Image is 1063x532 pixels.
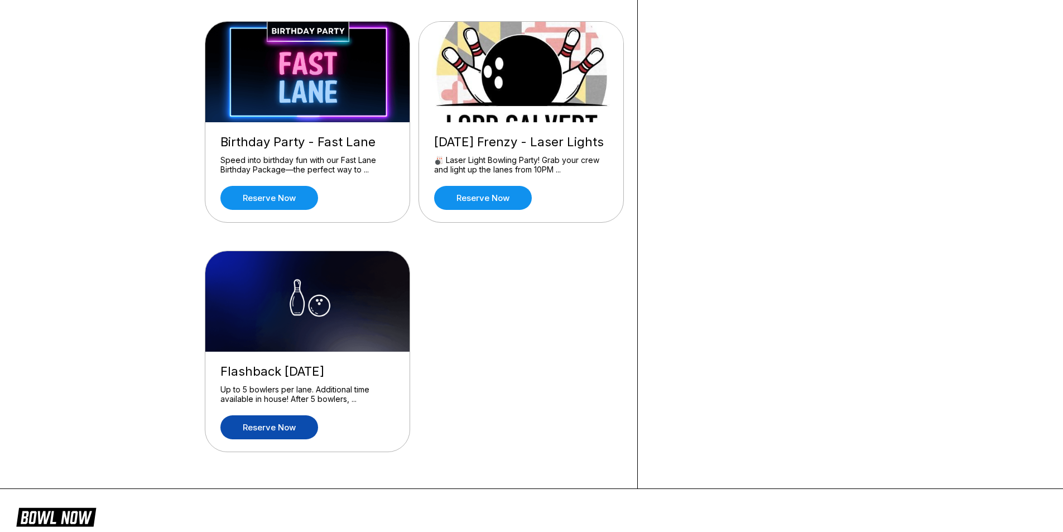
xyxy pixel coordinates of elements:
img: Birthday Party - Fast Lane [205,22,411,122]
div: 🎳 Laser Light Bowling Party! Grab your crew and light up the lanes from 10PM ... [434,155,608,175]
div: Speed into birthday fun with our Fast Lane Birthday Package—the perfect way to ... [220,155,395,175]
div: Up to 5 bowlers per lane. Additional time available in house! After 5 bowlers, ... [220,385,395,404]
div: Flashback [DATE] [220,364,395,379]
img: Flashback Friday [205,251,411,352]
a: Reserve now [220,415,318,439]
a: Reserve now [434,186,532,210]
div: [DATE] Frenzy - Laser Lights [434,135,608,150]
a: Reserve now [220,186,318,210]
img: Friday Frenzy - Laser Lights [419,22,624,122]
div: Birthday Party - Fast Lane [220,135,395,150]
